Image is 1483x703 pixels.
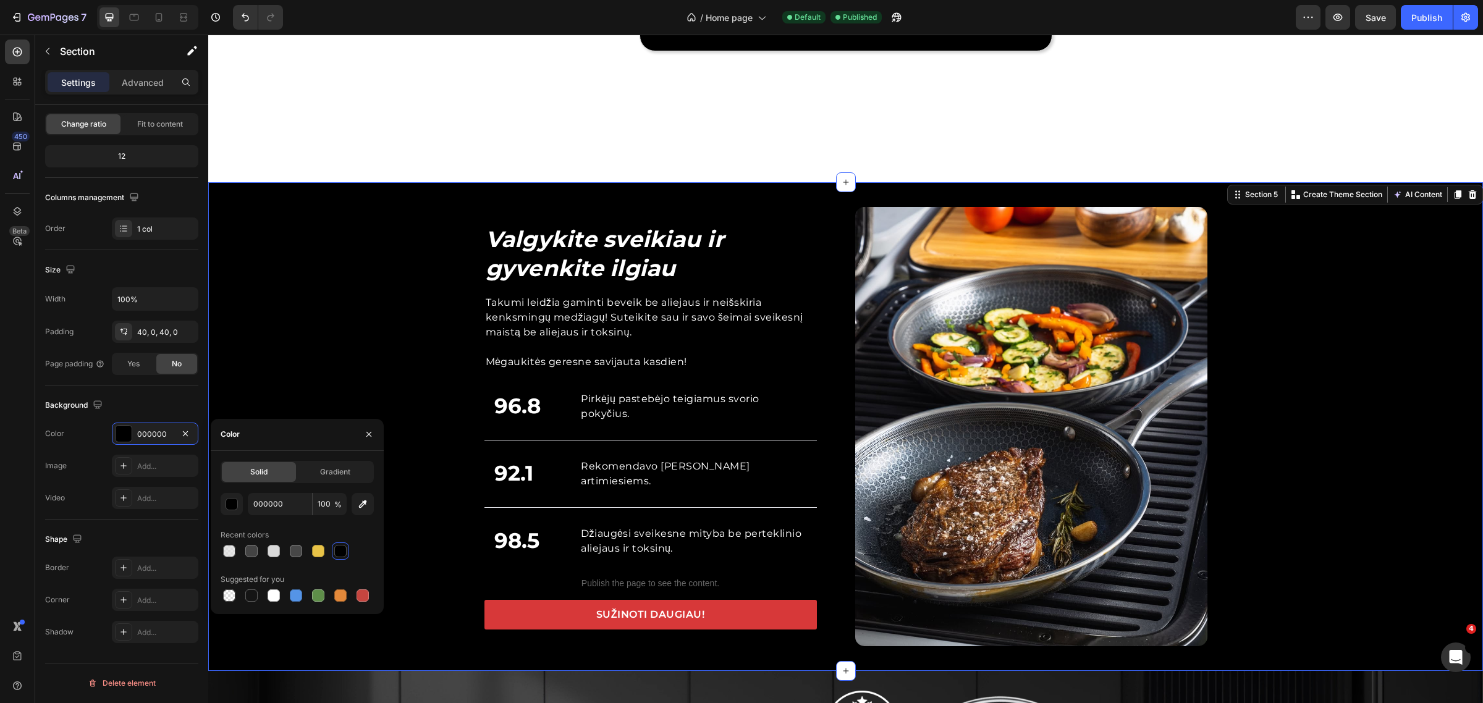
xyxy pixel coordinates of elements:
[320,466,350,478] span: Gradient
[277,261,607,335] p: Takumi leidžia gaminti beveik be aliejaus ir neišskiria kenksmingų medžiagų! Suteikite sau ir sav...
[61,76,96,89] p: Settings
[88,676,156,691] div: Delete element
[48,148,196,165] div: 12
[127,358,140,369] span: Yes
[45,358,105,369] div: Page padding
[122,76,164,89] p: Advanced
[250,466,268,478] span: Solid
[278,36,997,117] p: Takumi sujungia plieno ir ketaus tvirtumą su tikru nesvylančios dangos slydimu. Rezultatas? Gamin...
[45,326,74,337] div: Padding
[61,119,106,130] span: Change ratio
[286,423,362,455] div: 92.1
[276,565,609,595] a: SUŽINOTI DAUGIAU!
[276,542,609,555] p: Publish the page to see the content.
[137,119,183,130] span: Fit to content
[137,429,173,440] div: 000000
[334,499,342,510] span: %
[843,12,877,23] span: Published
[45,531,85,548] div: Shape
[700,11,703,24] span: /
[233,5,283,30] div: Undo/Redo
[137,563,195,574] div: Add...
[137,627,195,638] div: Add...
[221,429,240,440] div: Color
[277,191,516,247] strong: Valgykite sveikiau ir gyvenkite ilgiau
[137,327,195,338] div: 40, 0, 40, 0
[9,226,30,236] div: Beta
[45,492,65,503] div: Video
[81,10,87,25] p: 7
[208,35,1483,703] iframe: Design area
[373,424,598,454] p: Rekomendavo [PERSON_NAME] artimiesiems.
[221,574,284,585] div: Suggested for you
[5,5,92,30] button: 7
[1441,642,1471,672] iframe: Intercom live chat
[1411,11,1442,24] div: Publish
[1366,12,1386,23] span: Save
[1095,154,1174,166] p: Create Theme Section
[1401,5,1453,30] button: Publish
[45,562,69,573] div: Border
[1466,624,1476,634] span: 4
[248,493,312,515] input: Eg: FFFFFF
[45,673,198,693] button: Delete element
[45,460,67,471] div: Image
[45,262,78,279] div: Size
[45,397,105,414] div: Background
[1182,153,1236,167] button: AI Content
[373,492,598,521] p: Džiaugėsi sveikesne mityba be perteklinio aliejaus ir toksinų.
[1355,5,1396,30] button: Save
[137,595,195,606] div: Add...
[45,223,65,234] div: Order
[45,293,65,305] div: Width
[286,356,362,387] div: 96.8
[12,132,30,141] div: 450
[373,357,598,387] p: Pirkėjų pastebėjo teigiamus svorio pokyčius.
[647,172,999,612] img: gempages_576762726169183049-c1c03cf2-1c74-4dc8-a624-4de655066db3.jpg
[45,428,64,439] div: Color
[137,493,195,504] div: Add...
[388,573,496,587] p: SUŽINOTI DAUGIAU!
[221,529,269,541] div: Recent colors
[112,288,198,310] input: Auto
[706,11,753,24] span: Home page
[137,224,195,235] div: 1 col
[45,190,142,206] div: Columns management
[60,44,161,59] p: Section
[286,490,362,522] div: 98.5
[137,461,195,472] div: Add...
[172,358,182,369] span: No
[795,12,821,23] span: Default
[1034,154,1072,166] div: Section 5
[45,626,74,638] div: Shadow
[45,594,70,605] div: Corner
